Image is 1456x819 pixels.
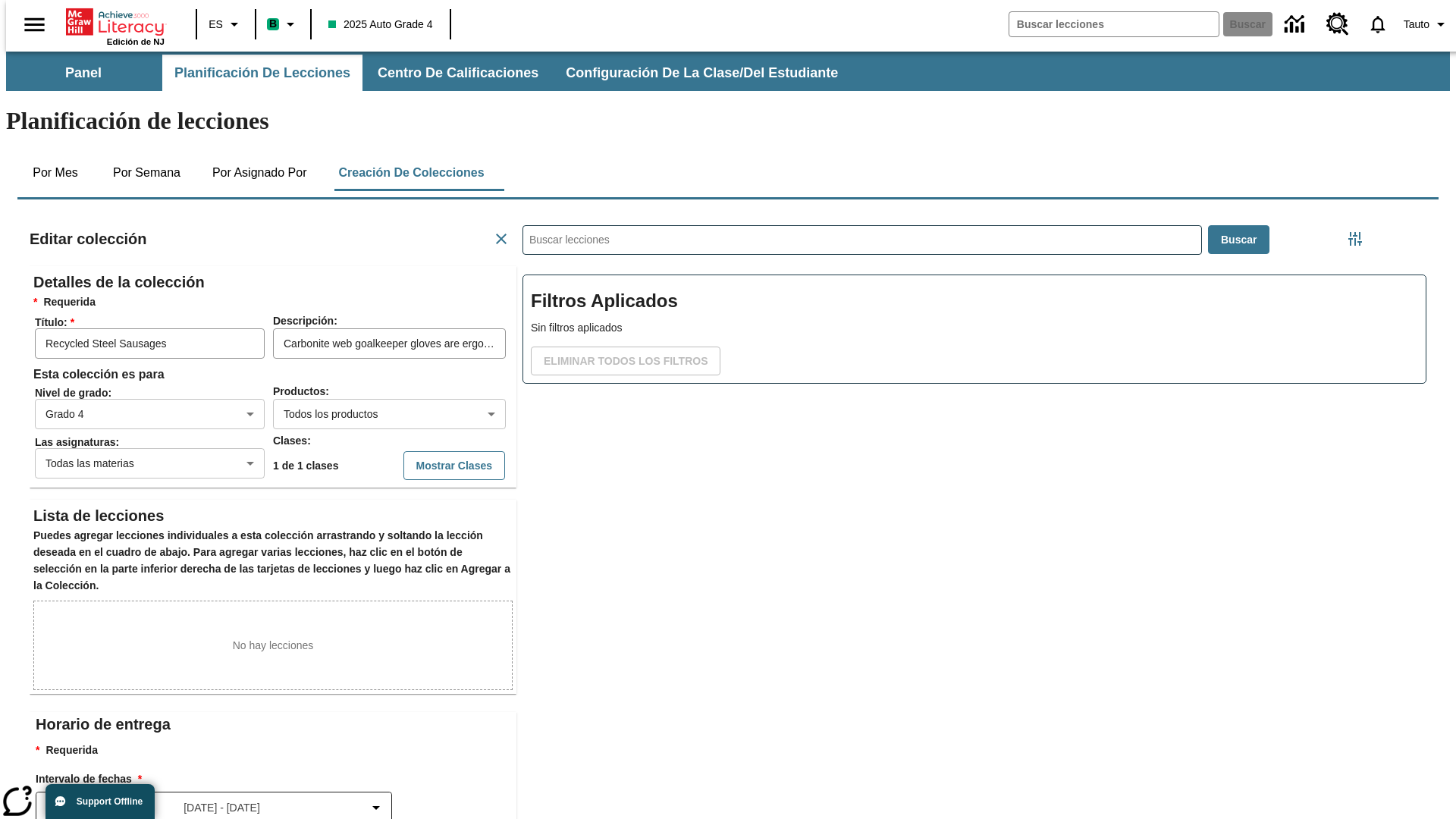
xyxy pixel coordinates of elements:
[36,712,516,736] h2: Horario de entrega
[531,283,1418,320] h2: Filtros Aplicados
[1317,4,1358,45] a: Centro de recursos, Se abrirá en una pestaña nueva.
[1398,11,1456,38] button: Perfil/Configuración
[273,328,506,359] input: Descripción
[531,320,1418,336] p: Sin filtros aplicados
[273,315,337,327] span: Descripción :
[36,742,516,759] p: Requerida
[66,7,165,37] a: Portada
[33,294,513,311] h6: Requerida
[209,17,223,33] span: ES
[77,796,143,807] span: Support Offline
[6,107,1450,135] h1: Planificación de lecciones
[12,2,57,47] button: Abrir el menú lateral
[522,275,1426,384] div: Filtros Aplicados
[328,17,433,33] span: 2025 Auto Grade 4
[6,55,852,91] div: Subbarra de navegación
[486,224,516,254] button: Cancelar
[35,387,271,399] span: Nivel de grado :
[33,528,513,595] h6: Puedes agregar lecciones individuales a esta colección arrastrando y soltando la lección deseada ...
[35,328,265,359] input: Tí­tulo
[30,227,147,251] h2: Editar colección
[326,155,496,191] button: Creación de colecciones
[1009,12,1219,36] input: Buscar campo
[42,799,385,817] button: Seleccione el intervalo de fechas opción del menú
[1340,224,1370,254] button: Menú lateral de filtros
[273,458,338,474] p: 1 de 1 clases
[1404,17,1429,33] span: Tauto
[554,55,850,91] button: Configuración de la clase/del estudiante
[366,55,551,91] button: Centro de calificaciones
[6,52,1450,91] div: Subbarra de navegación
[33,270,513,294] h2: Detalles de la colección
[273,399,506,429] div: Todos los productos
[1276,4,1317,45] a: Centro de información
[107,37,165,46] span: Edición de NJ
[101,155,193,191] button: Por semana
[66,5,165,46] div: Portada
[184,800,260,816] span: [DATE] - [DATE]
[1358,5,1398,44] a: Notificaciones
[202,11,250,38] button: Lenguaje: ES, Selecciona un idioma
[367,799,385,817] svg: Collapse Date Range Filter
[1208,225,1269,255] button: Buscar
[33,364,513,385] h6: Esta colección es para
[273,435,311,447] span: Clases :
[200,155,319,191] button: Por asignado por
[35,448,265,479] div: Todas las materias
[269,14,277,33] span: B
[8,55,159,91] button: Panel
[35,316,271,328] span: Tí­tulo :
[261,11,306,38] button: Boost El color de la clase es verde menta. Cambiar el color de la clase.
[35,436,271,448] span: Las asignaturas :
[36,771,516,788] h3: Intervalo de fechas
[35,399,265,429] div: Grado 4
[45,784,155,819] button: Support Offline
[162,55,362,91] button: Planificación de lecciones
[273,385,329,397] span: Productos :
[233,638,314,654] p: No hay lecciones
[17,155,93,191] button: Por mes
[523,226,1201,254] input: Buscar lecciones
[33,504,513,528] h2: Lista de lecciones
[403,451,505,481] button: Mostrar Clases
